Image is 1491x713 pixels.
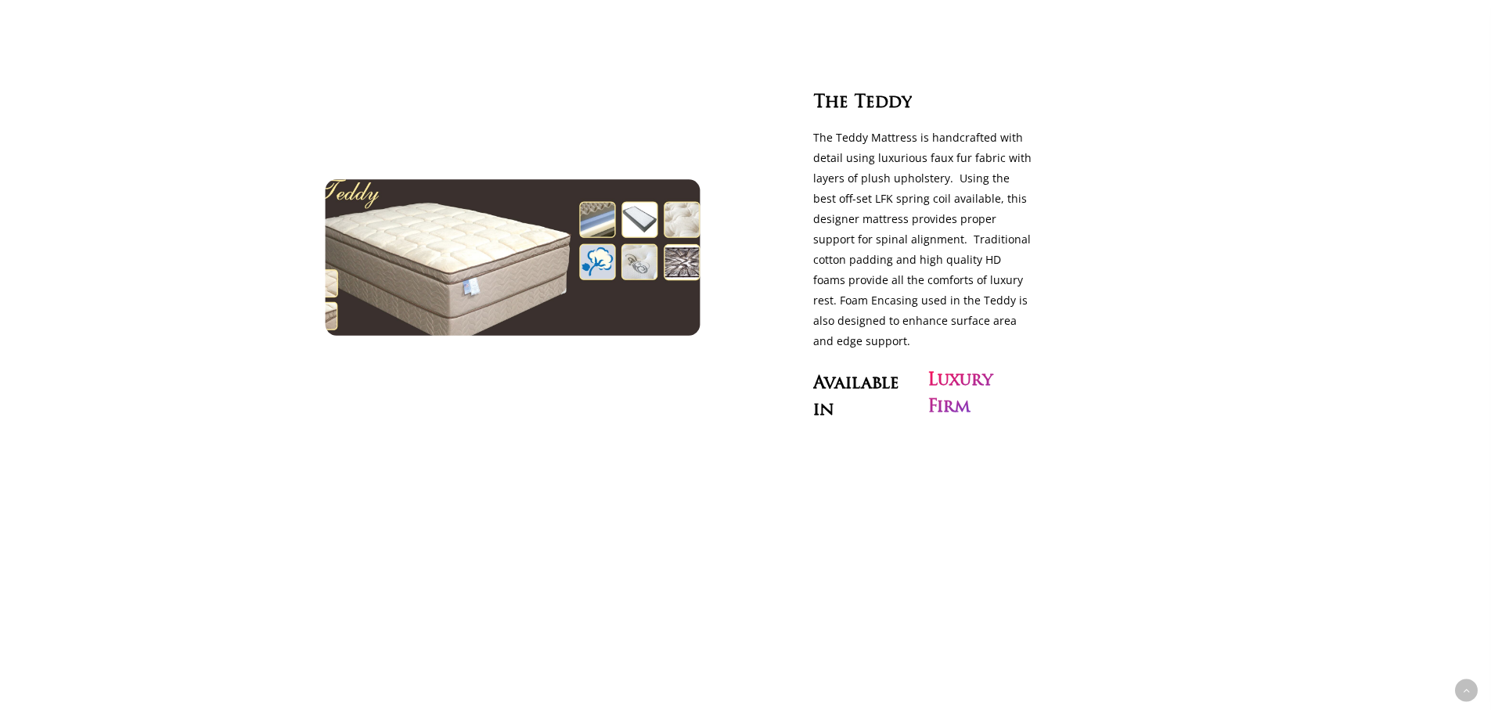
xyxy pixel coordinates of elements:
[927,368,1036,421] h3: Luxury Firm
[813,374,899,394] span: Available
[813,401,834,421] span: in
[813,87,1059,113] h3: The Teddy
[813,128,1034,351] p: The Teddy Mattress is handcrafted with detail using luxurious faux fur fabric with layers of plus...
[813,368,922,421] h3: Available in
[854,93,912,113] span: Teddy
[813,93,848,113] span: The
[1455,679,1478,702] a: Back to top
